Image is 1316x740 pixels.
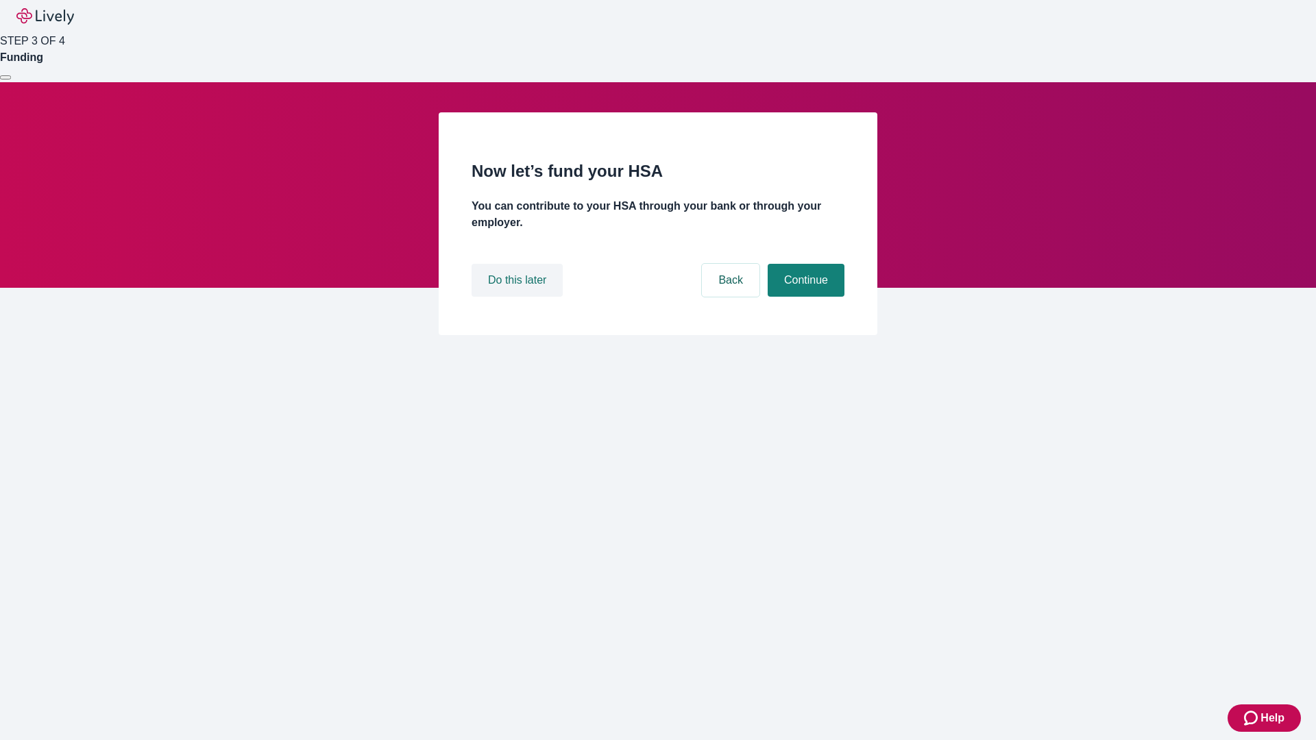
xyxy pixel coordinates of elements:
[472,159,844,184] h2: Now let’s fund your HSA
[1244,710,1260,726] svg: Zendesk support icon
[768,264,844,297] button: Continue
[1228,704,1301,732] button: Zendesk support iconHelp
[472,264,563,297] button: Do this later
[16,8,74,25] img: Lively
[1260,710,1284,726] span: Help
[472,198,844,231] h4: You can contribute to your HSA through your bank or through your employer.
[702,264,759,297] button: Back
